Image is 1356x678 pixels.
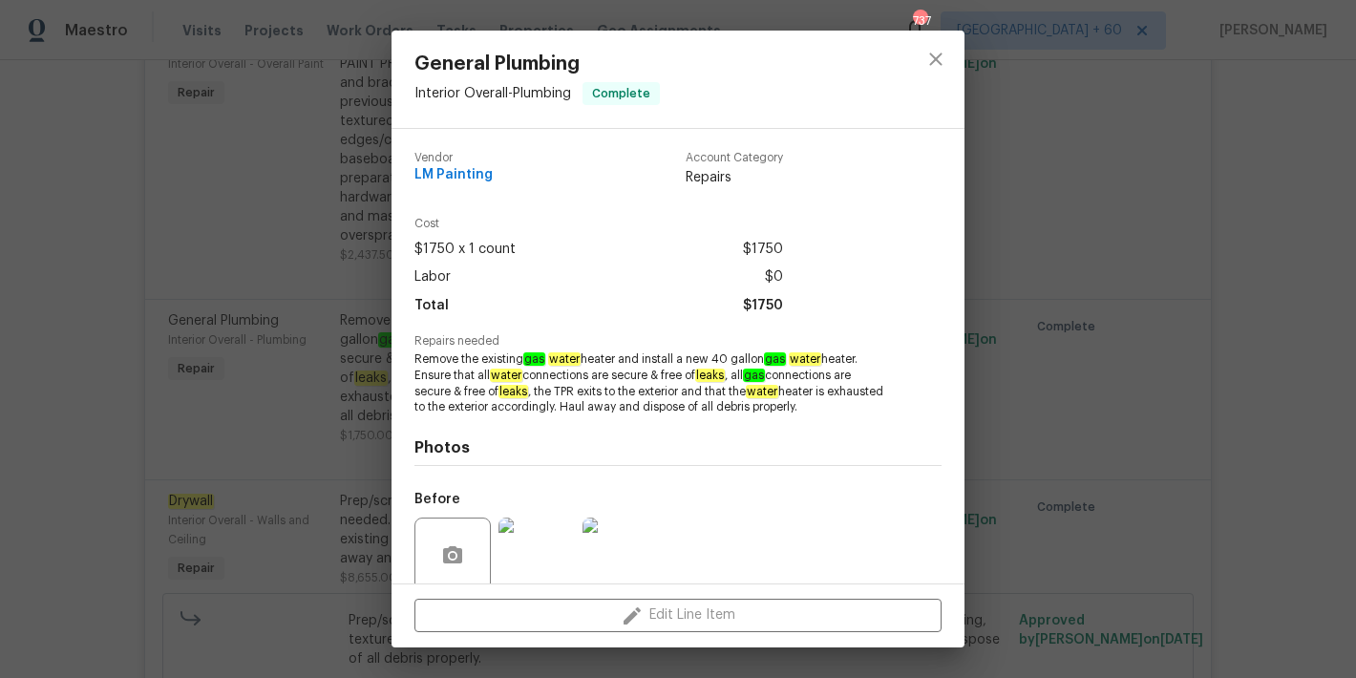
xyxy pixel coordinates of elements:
[414,87,571,100] span: Interior Overall - Plumbing
[743,292,783,320] span: $1750
[764,352,786,366] em: gas
[913,36,959,82] button: close
[414,53,660,74] span: General Plumbing
[743,369,765,382] em: gas
[686,168,783,187] span: Repairs
[523,352,545,366] em: gas
[414,218,783,230] span: Cost
[414,236,516,264] span: $1750 x 1 count
[490,369,522,382] em: water
[414,168,493,182] span: LM Painting
[548,352,581,366] em: water
[765,264,783,291] span: $0
[414,152,493,164] span: Vendor
[414,292,449,320] span: Total
[695,369,725,382] em: leaks
[414,438,942,457] h4: Photos
[414,493,460,506] h5: Before
[414,335,942,348] span: Repairs needed
[414,264,451,291] span: Labor
[584,84,658,103] span: Complete
[414,351,889,415] span: Remove the existing heater and install a new 40 gallon heater. Ensure that all connections are se...
[913,11,926,31] div: 737
[789,352,821,366] em: water
[743,236,783,264] span: $1750
[498,385,528,398] em: leaks
[686,152,783,164] span: Account Category
[746,385,778,398] em: water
